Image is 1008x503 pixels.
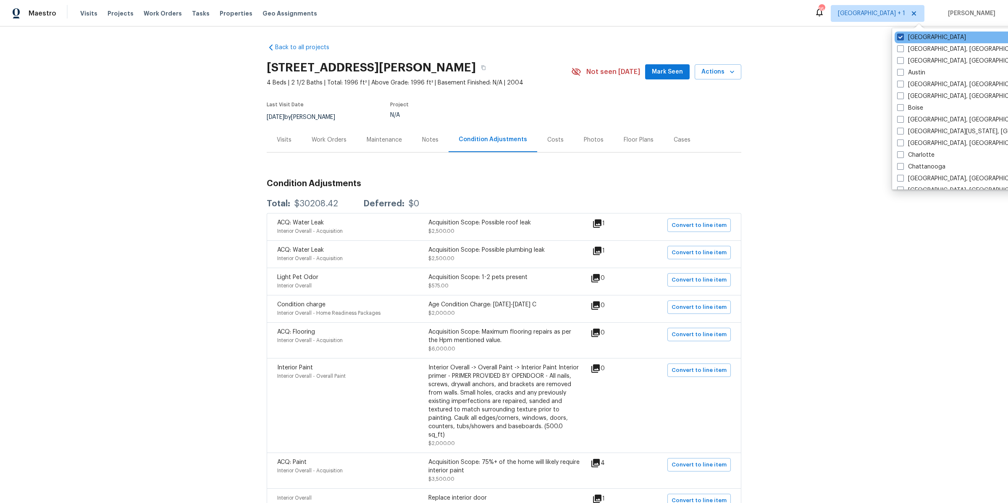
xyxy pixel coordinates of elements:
[897,104,923,112] label: Boise
[277,374,346,379] span: Interior Overall - Overall Paint
[277,495,312,500] span: Interior Overall
[267,114,284,120] span: [DATE]
[428,229,454,234] span: $2,500.00
[29,9,56,18] span: Maestro
[220,9,252,18] span: Properties
[277,136,291,144] div: Visits
[428,300,580,309] div: Age Condition Charge: [DATE]-[DATE] C
[672,330,727,340] span: Convert to line item
[428,246,580,254] div: Acquisition Scope: Possible plumbing leak
[192,11,210,16] span: Tasks
[267,179,741,188] h3: Condition Adjustments
[144,9,182,18] span: Work Orders
[277,338,343,343] span: Interior Overall - Acquisition
[428,346,455,351] span: $6,000.00
[267,102,304,107] span: Last Visit Date
[428,363,580,439] div: Interior Overall -> Overall Paint -> Interior Paint Interior primer - PRIMER PROVIDED BY OPENDOOR...
[428,273,580,282] div: Acquisition Scope: 1-2 pets present
[277,220,324,226] span: ACQ: Water Leak
[667,363,731,377] button: Convert to line item
[695,64,741,80] button: Actions
[667,458,731,471] button: Convert to line item
[277,229,343,234] span: Interior Overall - Acquisition
[428,494,580,502] div: Replace interior door
[672,303,727,312] span: Convert to line item
[592,219,632,229] div: 1
[277,302,325,308] span: Condition charge
[667,273,731,287] button: Convert to line item
[897,163,945,171] label: Chattanooga
[277,365,313,371] span: Interior Paint
[108,9,134,18] span: Projects
[428,328,580,345] div: Acquisition Scope: Maximum flooring repairs as per the Hpm mentioned value.
[667,246,731,259] button: Convert to line item
[262,9,317,18] span: Geo Assignments
[674,136,690,144] div: Cases
[294,200,338,208] div: $30208.42
[652,67,683,77] span: Mark Seen
[267,200,290,208] div: Total:
[277,311,381,316] span: Interior Overall - Home Readiness Packages
[277,274,318,280] span: Light Pet Odor
[897,151,934,159] label: Charlotte
[672,366,727,375] span: Convert to line item
[667,300,731,314] button: Convert to line item
[592,246,632,256] div: 1
[363,200,404,208] div: Deferred:
[672,460,727,470] span: Convert to line item
[277,283,312,288] span: Interior Overall
[367,136,402,144] div: Maintenance
[409,200,419,208] div: $0
[667,328,731,341] button: Convert to line item
[645,64,690,80] button: Mark Seen
[945,9,995,18] span: [PERSON_NAME]
[428,311,455,316] span: $2,000.00
[390,102,409,107] span: Project
[277,459,307,465] span: ACQ: Paint
[390,112,551,118] div: N/A
[80,9,97,18] span: Visits
[547,136,564,144] div: Costs
[591,328,632,338] div: 0
[591,300,632,311] div: 0
[277,256,343,261] span: Interior Overall - Acquisition
[838,9,905,18] span: [GEOGRAPHIC_DATA] + 1
[897,33,966,42] label: [GEOGRAPHIC_DATA]
[277,468,343,473] span: Interior Overall - Acquisition
[267,112,345,122] div: by [PERSON_NAME]
[624,136,654,144] div: Floor Plans
[584,136,604,144] div: Photos
[459,135,527,144] div: Condition Adjustments
[312,136,346,144] div: Work Orders
[591,273,632,283] div: 0
[672,275,727,285] span: Convert to line item
[672,221,727,230] span: Convert to line item
[277,329,315,335] span: ACQ: Flooring
[672,248,727,258] span: Convert to line item
[422,136,438,144] div: Notes
[701,67,735,77] span: Actions
[428,283,449,288] span: $575.00
[428,458,580,475] div: Acquisition Scope: 75%+ of the home will likely require interior paint
[428,477,454,482] span: $3,500.00
[591,363,632,374] div: 0
[267,63,476,72] h2: [STREET_ADDRESS][PERSON_NAME]
[591,458,632,468] div: 4
[897,68,925,77] label: Austin
[428,256,454,261] span: $2,500.00
[267,79,571,87] span: 4 Beds | 2 1/2 Baths | Total: 1996 ft² | Above Grade: 1996 ft² | Basement Finished: N/A | 2004
[267,43,347,52] a: Back to all projects
[586,68,640,76] span: Not seen [DATE]
[277,247,324,253] span: ACQ: Water Leak
[667,219,731,232] button: Convert to line item
[819,5,824,13] div: 164
[428,219,580,227] div: Acquisition Scope: Possible roof leak
[428,441,455,446] span: $2,000.00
